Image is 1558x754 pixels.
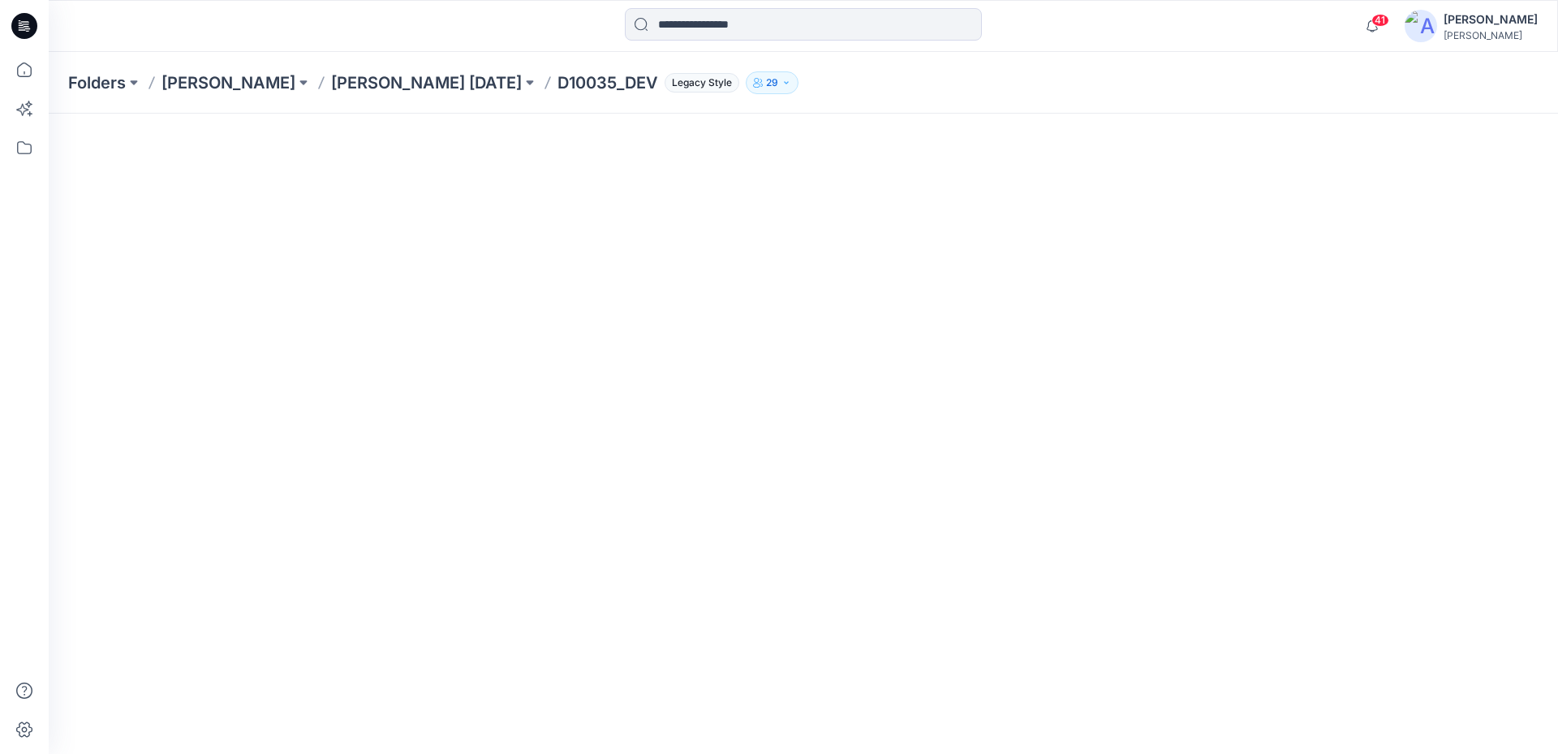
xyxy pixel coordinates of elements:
span: 41 [1371,14,1389,27]
span: Legacy Style [665,73,739,93]
div: [PERSON_NAME] [1444,10,1538,29]
img: avatar [1405,10,1437,42]
div: [PERSON_NAME] [1444,29,1538,41]
p: D10035_DEV [557,71,658,94]
a: [PERSON_NAME] [DATE] [331,71,522,94]
p: 29 [766,74,778,92]
a: [PERSON_NAME] [161,71,295,94]
a: Folders [68,71,126,94]
button: Legacy Style [658,71,739,94]
button: 29 [746,71,798,94]
iframe: edit-style [49,114,1558,754]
